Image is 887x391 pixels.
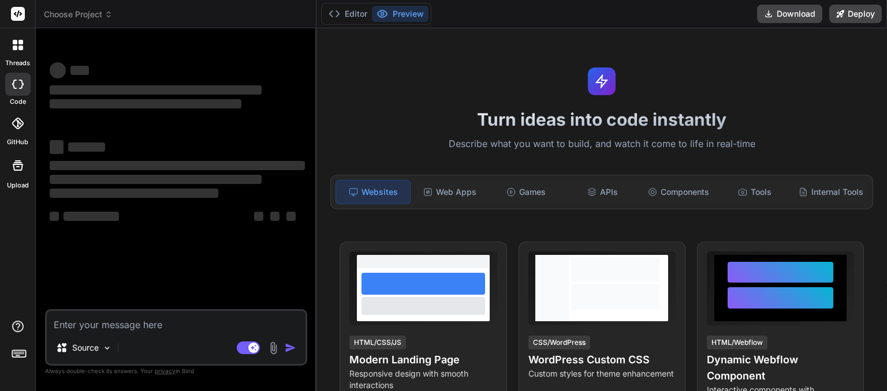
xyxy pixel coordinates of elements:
span: ‌ [68,142,105,152]
h1: Turn ideas into code instantly [323,109,880,130]
span: ‌ [50,161,305,170]
p: Responsive design with smooth interactions [349,368,497,391]
button: Download [757,5,822,23]
div: Web Apps [413,180,487,204]
span: ‌ [50,175,262,184]
button: Editor [324,6,372,22]
span: ‌ [254,212,263,221]
span: ‌ [50,189,218,198]
div: Games [489,180,563,204]
span: ‌ [50,212,59,221]
span: ‌ [270,212,279,221]
p: Custom styles for theme enhancement [528,368,676,379]
span: ‌ [50,99,241,108]
div: Components [642,180,715,204]
h4: Modern Landing Page [349,352,497,368]
p: Describe what you want to build, and watch it come to life in real-time [323,137,880,152]
span: privacy [155,367,176,374]
span: ‌ [286,212,296,221]
img: icon [285,342,296,354]
span: ‌ [50,85,262,95]
img: attachment [267,341,280,355]
div: Tools [718,180,792,204]
div: HTML/CSS/JS [349,336,406,349]
label: Upload [7,181,29,190]
span: ‌ [64,212,119,221]
p: Always double-check its answers. Your in Bind [45,366,307,377]
span: ‌ [70,66,89,75]
span: Choose Project [44,9,113,20]
span: ‌ [50,140,64,154]
div: Internal Tools [794,180,868,204]
label: code [10,97,26,107]
p: Source [72,342,99,354]
img: Pick Models [102,343,112,353]
div: CSS/WordPress [528,336,590,349]
div: HTML/Webflow [707,336,767,349]
div: APIs [565,180,639,204]
button: Deploy [829,5,882,23]
label: GitHub [7,137,28,147]
button: Preview [372,6,428,22]
h4: Dynamic Webflow Component [707,352,854,384]
span: ‌ [50,62,66,78]
h4: WordPress Custom CSS [528,352,676,368]
label: threads [5,58,30,68]
div: Websites [336,180,411,204]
